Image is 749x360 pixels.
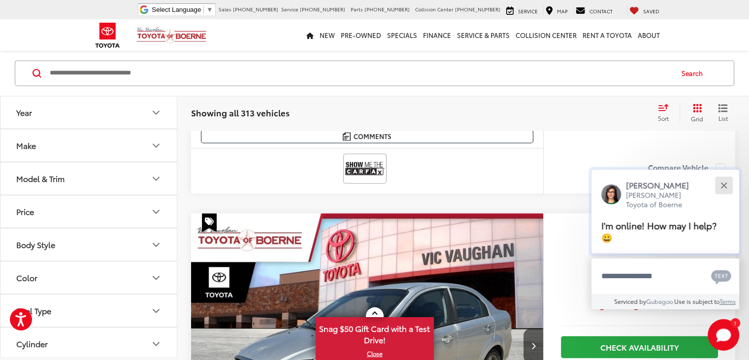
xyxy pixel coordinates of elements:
[415,5,454,13] span: Collision Center
[504,5,540,15] a: Service
[219,5,231,13] span: Sales
[573,5,615,15] a: Contact
[16,141,36,150] div: Make
[734,321,736,325] span: 1
[16,273,37,283] div: Color
[711,269,731,285] svg: Text
[614,297,646,305] span: Serviced by
[561,268,718,293] span: $2,200
[353,132,391,141] span: Comments
[303,19,317,51] a: Home
[0,328,178,360] button: CylinderCylinder
[653,104,680,123] button: Select sort value
[150,173,162,184] div: Model & Trim
[345,155,385,181] img: View CARFAX report
[364,5,410,13] span: [PHONE_NUMBER]
[203,6,204,13] span: ​
[150,140,162,151] div: Make
[627,5,662,15] a: My Saved Vehicles
[646,297,674,305] a: Gubagoo.
[202,213,217,232] span: Special
[351,5,363,13] span: Parts
[708,265,734,287] button: Chat with SMS
[150,206,162,217] div: Price
[708,319,739,351] button: Toggle Chat Window
[317,19,338,51] a: New
[150,272,162,284] div: Color
[300,5,345,13] span: [PHONE_NUMBER]
[16,306,51,316] div: Fuel Type
[49,62,672,85] input: Search by Make, Model, or Keyword
[16,174,65,183] div: Model & Trim
[152,6,213,13] a: Select Language​
[691,115,703,123] span: Grid
[513,19,580,51] a: Collision Center
[420,19,454,51] a: Finance
[150,107,162,118] div: Year
[89,19,126,51] img: Toyota
[338,19,384,51] a: Pre-Owned
[201,130,533,143] button: Comments
[648,163,725,173] label: Compare Vehicle
[561,336,718,358] a: Check Availability
[591,170,739,309] div: Close[PERSON_NAME][PERSON_NAME] Toyota of BoerneI'm online! How may I help? 😀Type your messageCha...
[580,19,635,51] a: Rent a Toyota
[635,19,663,51] a: About
[16,339,48,349] div: Cylinder
[719,297,736,305] a: Terms
[680,104,711,123] button: Grid View
[16,240,55,250] div: Body Style
[317,318,433,348] span: Snag $50 Gift Card with a Test Drive!
[674,297,719,305] span: Use is subject to
[672,61,717,86] button: Search
[626,190,699,210] p: [PERSON_NAME] Toyota of Boerne
[455,5,500,13] span: [PHONE_NUMBER]
[626,180,699,190] p: [PERSON_NAME]
[718,114,728,123] span: List
[557,7,568,15] span: Map
[150,338,162,350] div: Cylinder
[0,229,178,261] button: Body StyleBody Style
[150,239,162,251] div: Body Style
[543,5,570,15] a: Map
[454,19,513,51] a: Service & Parts: Opens in a new tab
[233,5,278,13] span: [PHONE_NUMBER]
[16,108,32,117] div: Year
[384,19,420,51] a: Specials
[0,295,178,327] button: Fuel TypeFuel Type
[206,6,213,13] span: ▼
[343,132,351,141] img: Comments
[708,319,739,351] svg: Start Chat
[518,7,538,15] span: Service
[136,27,207,44] img: Vic Vaughan Toyota of Boerne
[601,218,716,244] span: I'm online! How may I help? 😀
[658,114,669,123] span: Sort
[191,107,290,119] span: Showing all 313 vehicles
[0,97,178,129] button: YearYear
[152,6,201,13] span: Select Language
[711,104,735,123] button: List View
[591,258,739,294] textarea: Type your message
[643,7,659,15] span: Saved
[16,207,34,216] div: Price
[0,163,178,195] button: Model & TrimModel & Trim
[713,175,734,196] button: Close
[561,298,718,308] span: [DATE] Price:
[0,262,178,294] button: ColorColor
[150,305,162,317] div: Fuel Type
[0,196,178,228] button: PricePrice
[589,7,613,15] span: Contact
[281,5,298,13] span: Service
[0,130,178,162] button: MakeMake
